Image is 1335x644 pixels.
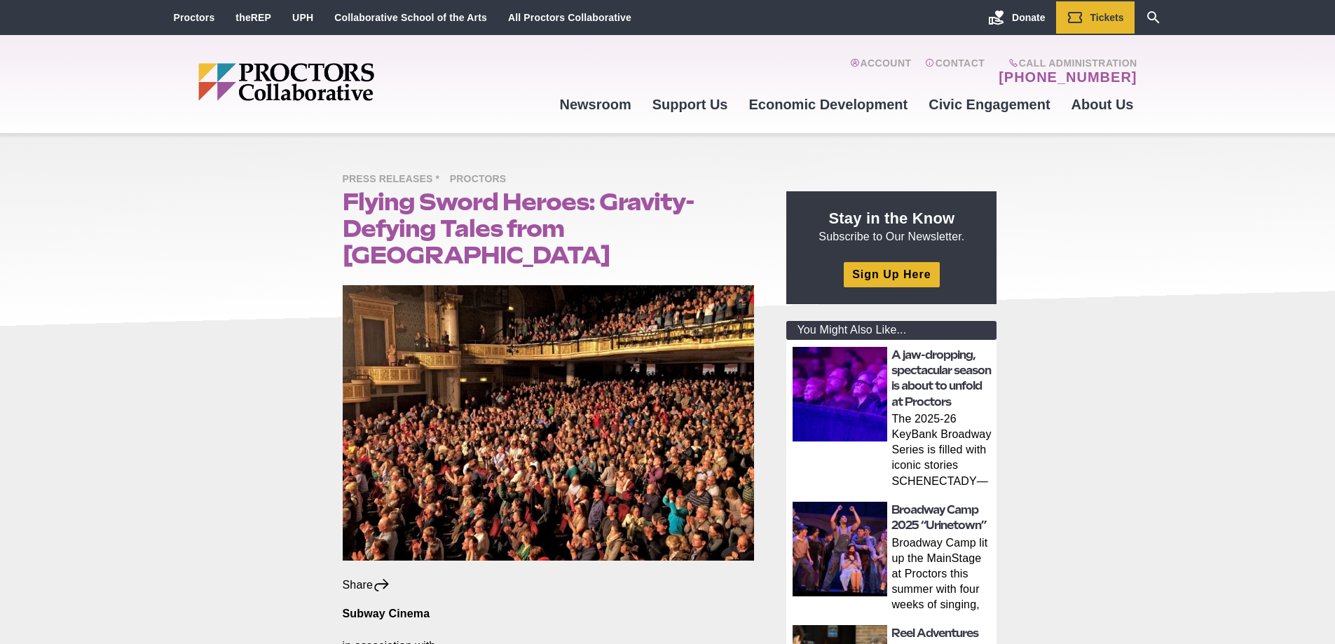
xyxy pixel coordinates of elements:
strong: Subway Cinema [343,608,430,619]
img: thumbnail: Broadway Camp 2025 “Urinetown” [793,502,887,596]
a: Collaborative School of the Arts [334,12,487,23]
strong: Stay in the Know [829,210,955,227]
a: Support Us [642,85,739,123]
span: Call Administration [994,57,1137,69]
a: [PHONE_NUMBER] [999,69,1137,85]
a: Tickets [1056,1,1135,34]
a: UPH [292,12,313,23]
a: Broadway Camp 2025 “Urinetown” [891,503,986,532]
a: About Us [1061,85,1144,123]
img: Proctors logo [198,63,482,101]
span: Donate [1012,12,1045,23]
a: Press Releases * [343,172,447,184]
img: thumbnail: A jaw-dropping, spectacular season is about to unfold at Proctors [793,347,887,441]
a: A jaw-dropping, spectacular season is about to unfold at Proctors [891,348,991,409]
a: theREP [235,12,271,23]
a: Account [850,57,911,85]
p: The 2025-26 KeyBank Broadway Series is filled with iconic stories SCHENECTADY—Whether you’re a de... [891,411,992,491]
a: Search [1135,1,1172,34]
div: Share [343,577,391,593]
span: Proctors [450,171,513,189]
div: You Might Also Like... [786,321,997,340]
a: Civic Engagement [918,85,1060,123]
a: Sign Up Here [844,262,939,287]
a: Newsroom [549,85,641,123]
span: Press Releases * [343,171,447,189]
h1: Flying Sword Heroes: Gravity-Defying Tales from [GEOGRAPHIC_DATA] [343,189,755,268]
a: Proctors [174,12,215,23]
a: All Proctors Collaborative [508,12,631,23]
a: Economic Development [739,85,919,123]
p: Subscribe to Our Newsletter. [803,208,980,245]
a: Contact [925,57,985,85]
a: Proctors [450,172,513,184]
p: Broadway Camp lit up the MainStage at Proctors this summer with four weeks of singing, dancing, a... [891,535,992,615]
span: Tickets [1090,12,1124,23]
a: Donate [978,1,1055,34]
